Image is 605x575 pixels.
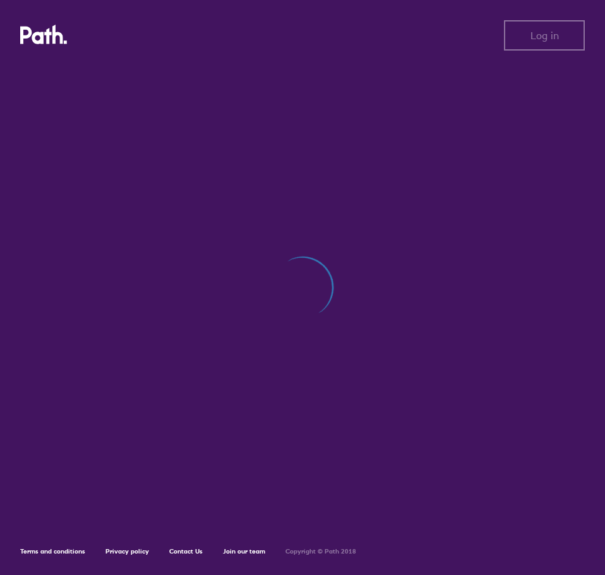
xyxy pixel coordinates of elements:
a: Contact Us [169,547,203,555]
span: Log in [530,30,559,41]
a: Privacy policy [105,547,149,555]
h6: Copyright © Path 2018 [285,548,356,555]
button: Log in [504,20,585,51]
a: Join our team [223,547,265,555]
a: Terms and conditions [20,547,85,555]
